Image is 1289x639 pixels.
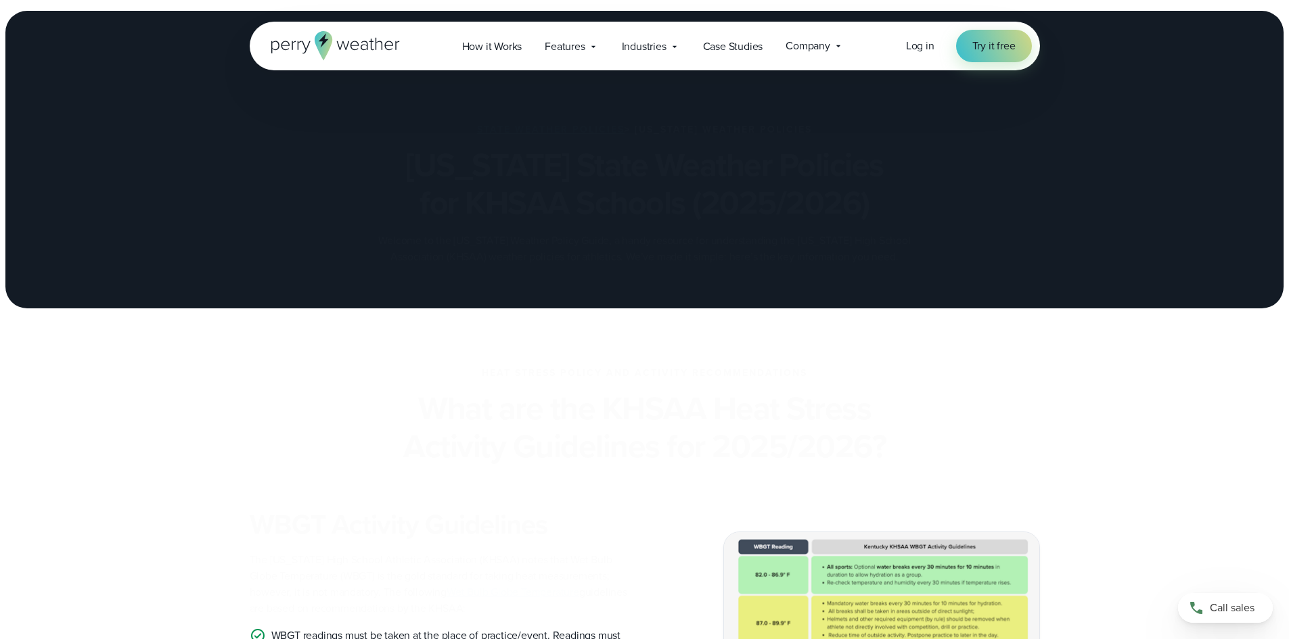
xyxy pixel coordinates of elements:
[622,39,666,55] span: Industries
[786,38,830,54] span: Company
[1210,600,1254,616] span: Call sales
[451,32,534,60] a: How it Works
[703,39,763,55] span: Case Studies
[906,38,934,54] a: Log in
[906,38,934,53] span: Log in
[972,38,1016,54] span: Try it free
[692,32,775,60] a: Case Studies
[956,30,1032,62] a: Try it free
[462,39,522,55] span: How it Works
[545,39,585,55] span: Features
[1178,593,1273,623] a: Call sales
